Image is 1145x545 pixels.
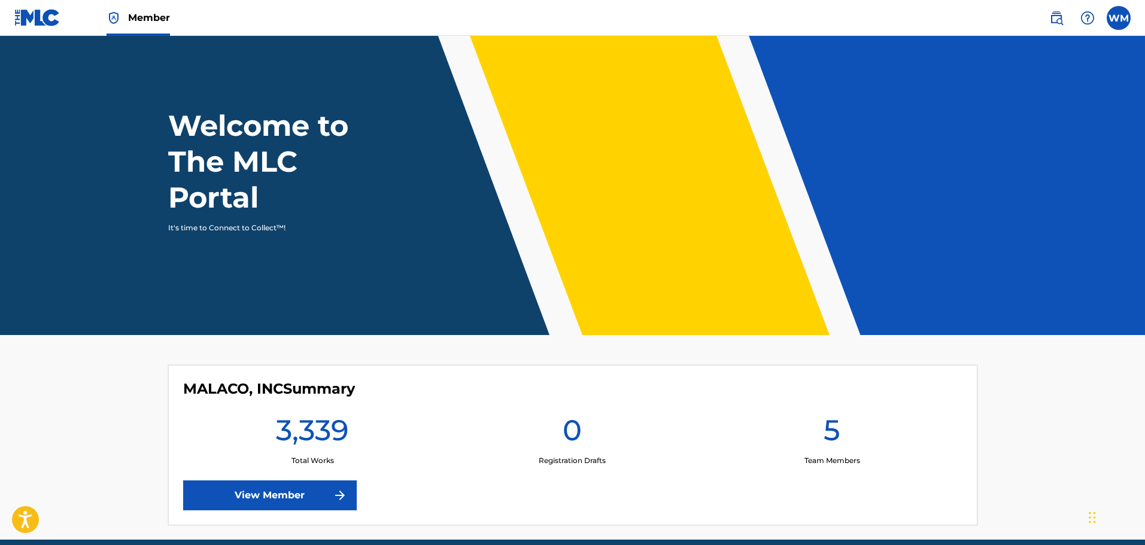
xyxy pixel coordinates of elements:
[168,223,376,233] p: It's time to Connect to Collect™!
[563,412,582,455] h1: 0
[1044,6,1068,30] a: Public Search
[1049,11,1064,25] img: search
[14,9,60,26] img: MLC Logo
[291,455,334,466] p: Total Works
[1080,11,1095,25] img: help
[168,108,392,215] h1: Welcome to The MLC Portal
[183,480,357,510] a: View Member
[333,488,347,503] img: f7272a7cc735f4ea7f67.svg
[824,412,840,455] h1: 5
[1107,6,1131,30] div: User Menu
[183,380,355,398] h4: MALACO, INC
[539,455,606,466] p: Registration Drafts
[1085,488,1145,545] iframe: Chat Widget
[804,455,860,466] p: Team Members
[107,11,121,25] img: Top Rightsholder
[276,412,349,455] h1: 3,339
[128,11,170,25] span: Member
[1089,500,1096,535] div: Drag
[1076,6,1100,30] div: Help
